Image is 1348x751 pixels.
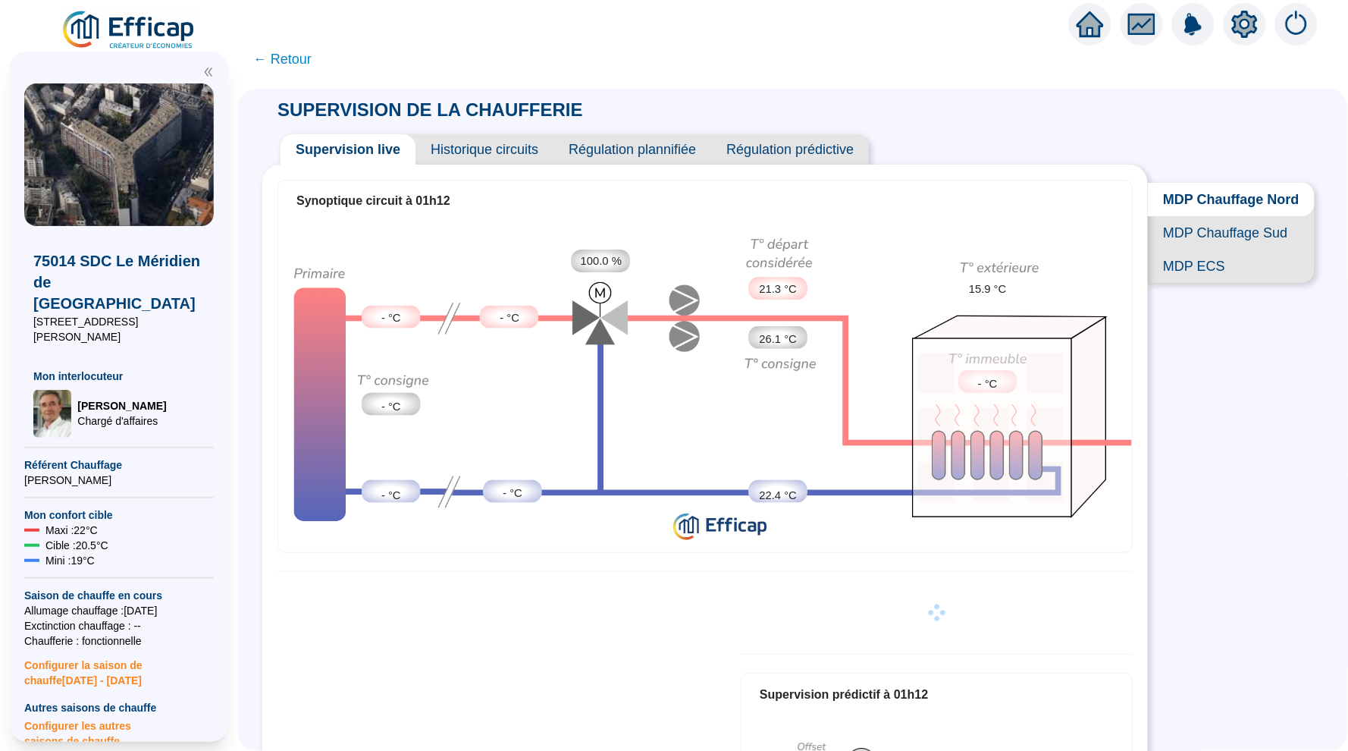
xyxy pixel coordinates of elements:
[1148,250,1315,283] span: MDP ECS
[33,390,71,438] img: Chargé d'affaires
[24,649,214,688] span: Configurer la saison de chauffe [DATE] - [DATE]
[415,134,553,165] span: Historique circuits
[760,487,798,504] span: 22.4 °C
[24,618,214,633] span: Exctinction chauffage : --
[1148,183,1315,216] span: MDP Chauffage Nord
[278,222,1132,548] img: circuit-supervision.724c8d6b72cc0638e748.png
[45,523,98,538] span: Maxi : 22 °C
[77,413,166,429] span: Chargé d'affaires
[503,485,522,501] span: - °C
[381,487,401,504] span: - °C
[969,281,1007,297] span: 15.9 °C
[553,134,711,165] span: Régulation plannifiée
[760,281,798,297] span: 21.3 °C
[24,700,214,715] span: Autres saisons de chauffe
[61,9,198,52] img: efficap energie logo
[33,250,205,314] span: 75014 SDC Le Méridien de [GEOGRAPHIC_DATA]
[581,253,622,269] span: 100.0 %
[203,67,214,77] span: double-left
[1172,3,1215,46] img: alerts
[1148,216,1315,250] span: MDP Chauffage Sud
[1128,11,1155,38] span: fund
[711,134,869,165] span: Régulation prédictive
[24,715,214,749] span: Configurer les autres saisons de chauffe
[24,633,214,649] span: Chaufferie : fonctionnelle
[296,192,1114,210] div: Synoptique circuit à 01h12
[1231,11,1259,38] span: setting
[24,603,214,618] span: Allumage chauffage : [DATE]
[24,473,214,488] span: [PERSON_NAME]
[760,686,1114,704] div: Supervision prédictif à 01h12
[381,310,401,326] span: - °C
[1077,11,1104,38] span: home
[262,99,598,120] span: SUPERVISION DE LA CHAUFFERIE
[45,538,108,553] span: Cible : 20.5 °C
[24,507,214,523] span: Mon confort cible
[33,314,205,344] span: [STREET_ADDRESS][PERSON_NAME]
[760,331,798,347] span: 26.1 °C
[253,49,312,70] span: ← Retour
[381,398,401,415] span: - °C
[500,310,519,326] span: - °C
[77,398,166,413] span: [PERSON_NAME]
[281,134,415,165] span: Supervision live
[1275,3,1318,46] img: alerts
[45,553,95,568] span: Mini : 19 °C
[33,369,205,384] span: Mon interlocuteur
[278,222,1132,548] div: Synoptique
[24,588,214,603] span: Saison de chauffe en cours
[24,457,214,473] span: Référent Chauffage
